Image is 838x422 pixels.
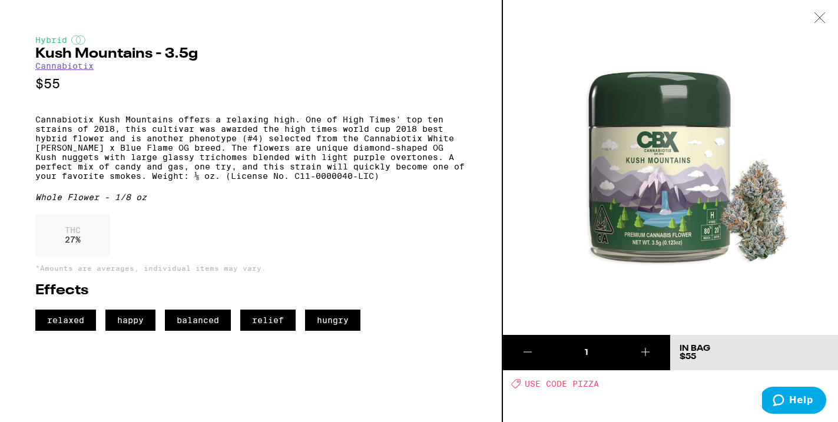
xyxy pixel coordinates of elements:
div: 1 [553,347,620,358]
span: USE CODE PIZZA [525,379,599,388]
iframe: Opens a widget where you can find more information [762,387,826,416]
div: Hybrid [35,35,466,45]
span: relaxed [35,310,96,331]
span: hungry [305,310,360,331]
img: hybridColor.svg [71,35,85,45]
div: In Bag [680,344,710,353]
span: happy [105,310,155,331]
p: $55 [35,77,466,91]
span: balanced [165,310,231,331]
button: In Bag$55 [670,335,838,370]
div: Whole Flower - 1/8 oz [35,192,466,202]
p: *Amounts are averages, individual items may vary. [35,264,466,272]
p: THC [65,225,81,235]
h2: Kush Mountains - 3.5g [35,47,466,61]
div: 27 % [35,214,110,256]
span: $55 [680,353,696,361]
span: relief [240,310,296,331]
p: Cannabiotix Kush Mountains offers a relaxing high. One of High Times' top ten strains of 2018, th... [35,115,466,181]
a: Cannabiotix [35,61,94,71]
h2: Effects [35,284,466,298]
